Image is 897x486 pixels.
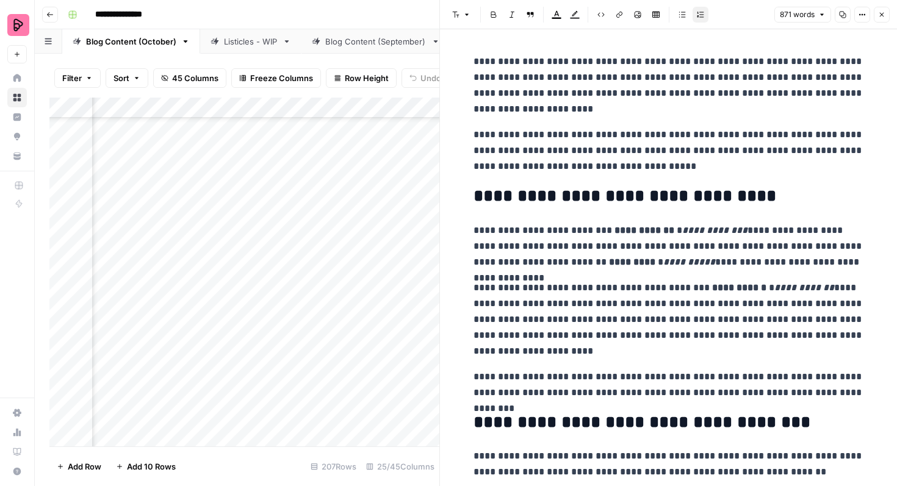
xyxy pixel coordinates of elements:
a: Listicles - WIP [200,29,301,54]
span: Filter [62,72,82,84]
span: 871 words [780,9,815,20]
span: Undo [420,72,441,84]
div: Blog Content (October) [86,35,176,48]
span: Add 10 Rows [127,460,176,473]
span: Add Row [68,460,101,473]
button: Help + Support [7,462,27,481]
button: Add Row [49,457,109,476]
a: Browse [7,88,27,107]
div: Blog Content (September) [325,35,427,48]
span: Row Height [345,72,389,84]
div: Listicles - WIP [224,35,278,48]
a: Blog Content (October) [62,29,200,54]
span: Freeze Columns [250,72,313,84]
a: Settings [7,403,27,423]
button: 45 Columns [153,68,226,88]
button: Row Height [326,68,397,88]
button: Add 10 Rows [109,457,183,476]
a: Home [7,68,27,88]
button: Undo [402,68,449,88]
div: 207 Rows [306,457,361,476]
a: Usage [7,423,27,442]
a: Your Data [7,146,27,166]
span: Sort [113,72,129,84]
button: 871 words [774,7,831,23]
a: Insights [7,107,27,127]
button: Freeze Columns [231,68,321,88]
button: Sort [106,68,148,88]
div: 25/45 Columns [361,457,439,476]
button: Workspace: Preply [7,10,27,40]
span: 45 Columns [172,72,218,84]
a: Learning Hub [7,442,27,462]
a: Blog Content (September) [301,29,450,54]
button: Filter [54,68,101,88]
img: Preply Logo [7,14,29,36]
a: Opportunities [7,127,27,146]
